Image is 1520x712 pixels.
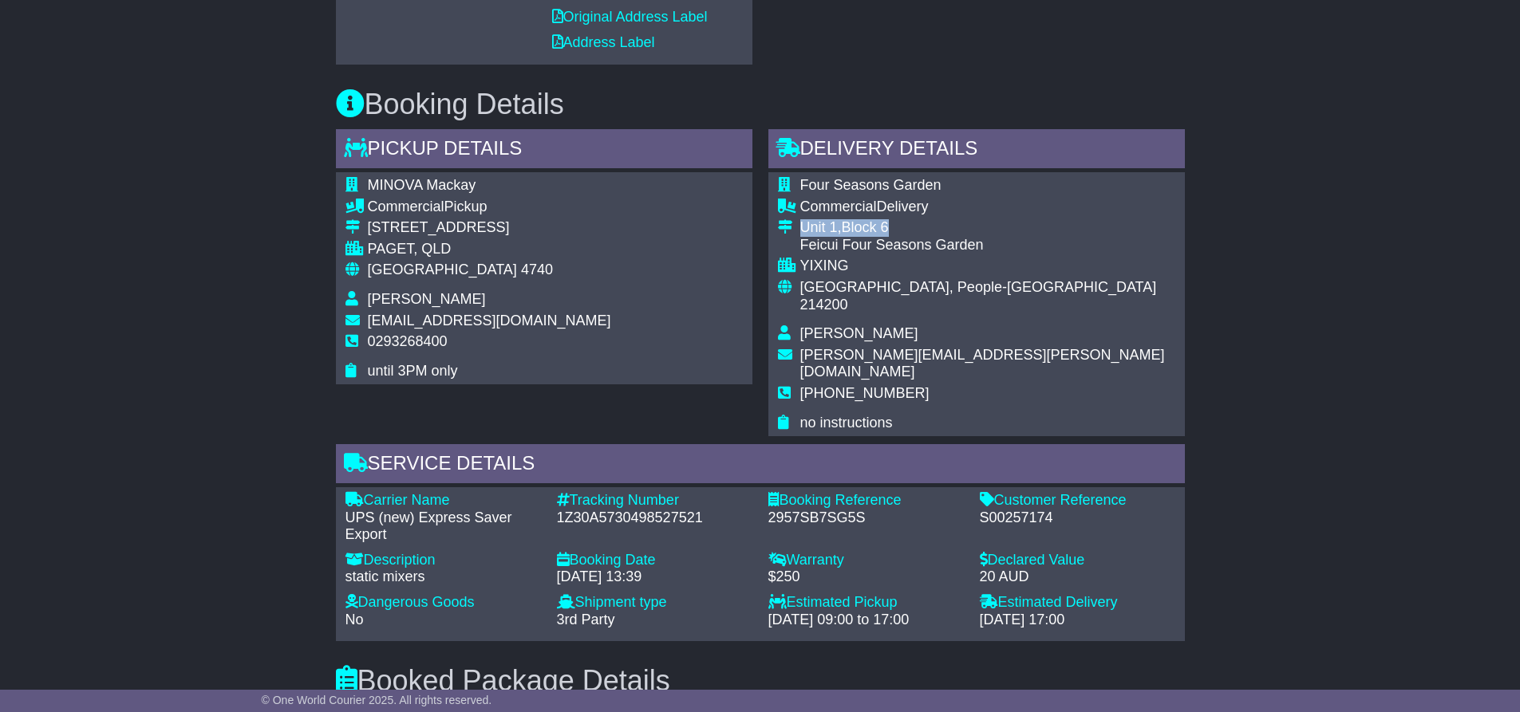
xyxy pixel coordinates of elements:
div: 2957SB7SG5S [768,509,964,527]
h3: Booking Details [336,89,1185,120]
h3: Booked Package Details [336,665,1185,697]
div: Carrier Name [345,492,541,509]
div: Delivery [800,199,1175,216]
div: Shipment type [557,594,752,612]
div: S00257174 [980,509,1175,527]
div: Unit 1,Block 6 [800,219,1175,237]
span: 4740 [521,262,553,277]
div: 20 AUD [980,568,1175,586]
span: [EMAIL_ADDRESS][DOMAIN_NAME] [368,313,611,328]
div: Service Details [336,444,1185,487]
span: Commercial [800,199,877,214]
div: [DATE] 13:39 [557,568,752,586]
div: PAGET, QLD [368,241,611,258]
a: Address Label [552,34,655,50]
span: MINOVA Mackay [368,177,476,193]
span: Commercial [368,199,444,214]
div: Declared Value [980,552,1175,569]
div: Booking Date [557,552,752,569]
div: UPS (new) Express Saver Export [345,509,541,544]
div: Warranty [768,552,964,569]
span: 0293268400 [368,333,448,349]
div: Booking Reference [768,492,964,509]
span: [PERSON_NAME] [800,325,918,341]
span: 214200 [800,297,848,313]
div: Pickup Details [336,129,752,172]
span: until 3PM only [368,363,458,379]
div: Description [345,552,541,569]
span: 3rd Party [557,612,615,627]
span: [GEOGRAPHIC_DATA], People-[GEOGRAPHIC_DATA] [800,279,1157,295]
span: [PERSON_NAME][EMAIL_ADDRESS][PERSON_NAME][DOMAIN_NAME] [800,347,1165,380]
span: © One World Courier 2025. All rights reserved. [262,694,492,706]
div: [DATE] 09:00 to 17:00 [768,612,964,629]
div: [DATE] 17:00 [980,612,1175,629]
div: Tracking Number [557,492,752,509]
div: Pickup [368,199,611,216]
div: [STREET_ADDRESS] [368,219,611,237]
div: Delivery Details [768,129,1185,172]
span: [PHONE_NUMBER] [800,385,930,401]
div: Customer Reference [980,492,1175,509]
div: YIXING [800,258,1175,275]
div: Dangerous Goods [345,594,541,612]
div: 1Z30A5730498527521 [557,509,752,527]
div: static mixers [345,568,541,586]
span: No [345,612,364,627]
span: [PERSON_NAME] [368,291,486,307]
span: Four Seasons Garden [800,177,942,193]
span: no instructions [800,415,893,431]
div: Feicui Four Seasons Garden [800,237,1175,254]
div: $250 [768,568,964,586]
div: Estimated Pickup [768,594,964,612]
a: Original Address Label [552,9,708,25]
div: Estimated Delivery [980,594,1175,612]
span: [GEOGRAPHIC_DATA] [368,262,517,277]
